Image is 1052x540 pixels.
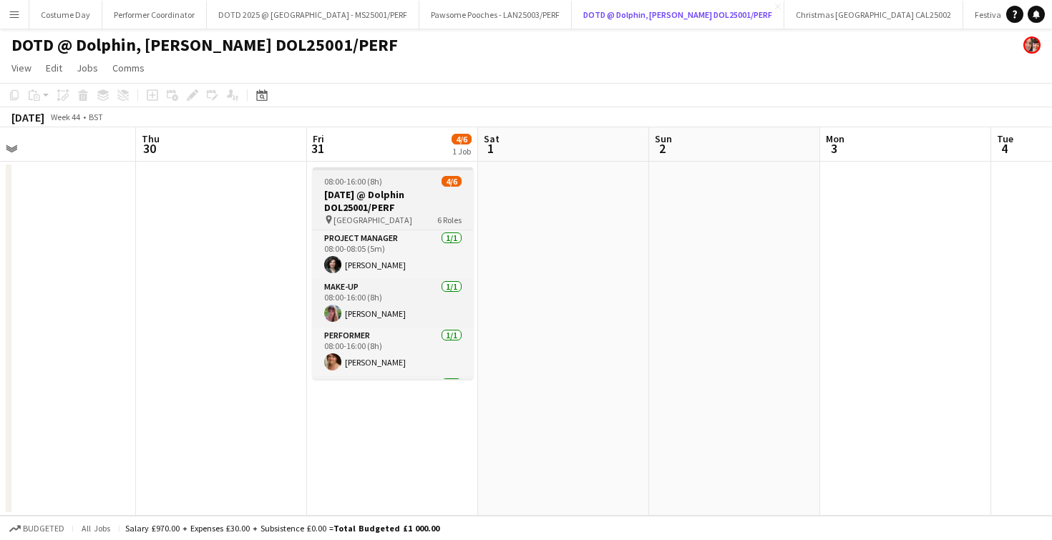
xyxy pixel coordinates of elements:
[653,140,672,157] span: 2
[6,59,37,77] a: View
[442,176,462,187] span: 4/6
[452,146,471,157] div: 1 Job
[313,230,473,279] app-card-role: Project Manager1/108:00-08:05 (5m)[PERSON_NAME]
[1023,36,1041,54] app-user-avatar: Performer Department
[11,34,398,56] h1: DOTD @ Dolphin, [PERSON_NAME] DOL25001/PERF
[324,176,382,187] span: 08:00-16:00 (8h)
[437,215,462,225] span: 6 Roles
[572,1,784,29] button: DOTD @ Dolphin, [PERSON_NAME] DOL25001/PERF
[419,1,572,29] button: Pawsome Pooches - LAN25003/PERF
[89,112,103,122] div: BST
[311,140,324,157] span: 31
[29,1,102,29] button: Costume Day
[79,523,113,534] span: All jobs
[313,328,473,376] app-card-role: Performer1/108:00-16:00 (8h)[PERSON_NAME]
[995,140,1013,157] span: 4
[482,140,500,157] span: 1
[7,521,67,536] button: Budgeted
[11,62,31,74] span: View
[207,1,419,29] button: DOTD 2025 @ [GEOGRAPHIC_DATA] - MS25001/PERF
[997,132,1013,145] span: Tue
[47,112,83,122] span: Week 44
[484,132,500,145] span: Sat
[140,140,160,157] span: 30
[655,132,672,145] span: Sun
[107,59,150,77] a: Comms
[102,1,207,29] button: Performer Coordinator
[452,134,472,144] span: 4/6
[125,523,439,534] div: Salary £970.00 + Expenses £30.00 + Subsistence £0.00 =
[112,62,145,74] span: Comms
[142,132,160,145] span: Thu
[23,524,64,534] span: Budgeted
[313,132,324,145] span: Fri
[784,1,963,29] button: Christmas [GEOGRAPHIC_DATA] CAL25002
[824,140,844,157] span: 3
[11,110,44,124] div: [DATE]
[333,523,439,534] span: Total Budgeted £1 000.00
[313,376,473,425] app-card-role: Performer1/1
[77,62,98,74] span: Jobs
[313,188,473,214] h3: [DATE] @ Dolphin DOL25001/PERF
[46,62,62,74] span: Edit
[40,59,68,77] a: Edit
[313,279,473,328] app-card-role: Make-up1/108:00-16:00 (8h)[PERSON_NAME]
[313,167,473,379] app-job-card: 08:00-16:00 (8h)4/6[DATE] @ Dolphin DOL25001/PERF [GEOGRAPHIC_DATA]6 RolesProject Manager1/108:00...
[71,59,104,77] a: Jobs
[333,215,412,225] span: [GEOGRAPHIC_DATA]
[826,132,844,145] span: Mon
